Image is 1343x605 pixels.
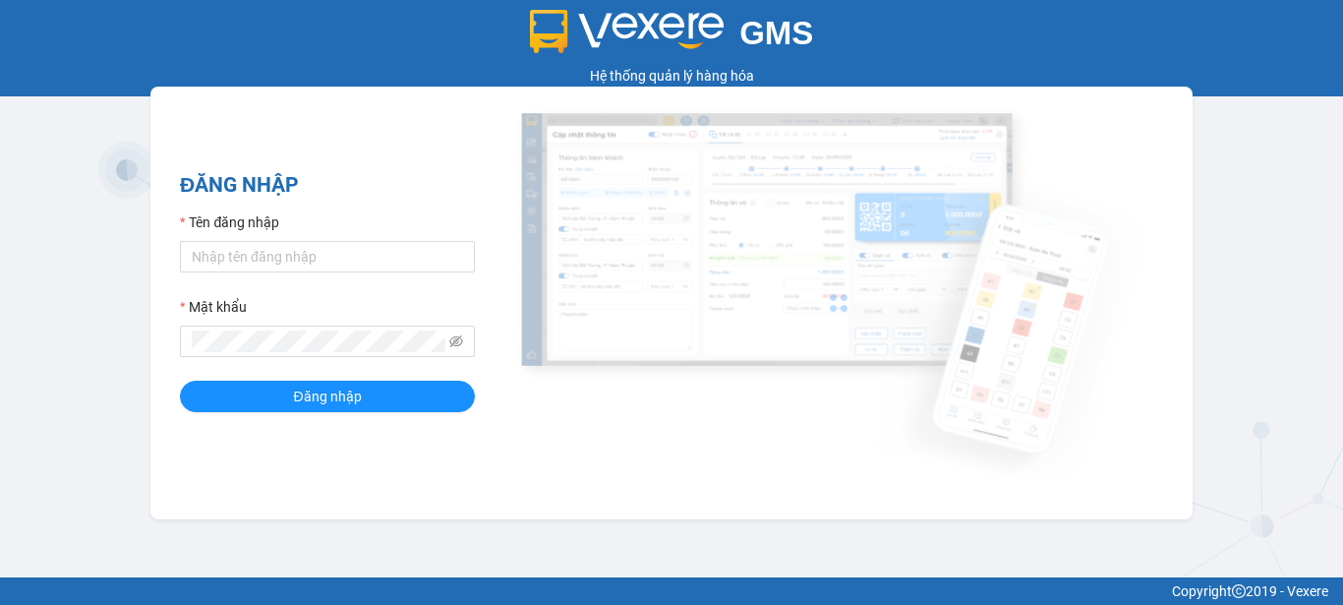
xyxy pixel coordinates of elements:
[293,386,361,407] span: Đăng nhập
[5,65,1338,87] div: Hệ thống quản lý hàng hóa
[180,381,475,412] button: Đăng nhập
[192,331,445,352] input: Mật khẩu
[449,334,463,348] span: eye-invisible
[180,241,475,272] input: Tên đăng nhập
[530,10,725,53] img: logo 2
[739,15,813,51] span: GMS
[1232,584,1246,598] span: copyright
[530,30,814,45] a: GMS
[180,212,279,233] label: Tên đăng nhập
[180,296,247,318] label: Mật khẩu
[180,169,475,202] h2: ĐĂNG NHẬP
[15,580,1328,602] div: Copyright 2019 - Vexere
